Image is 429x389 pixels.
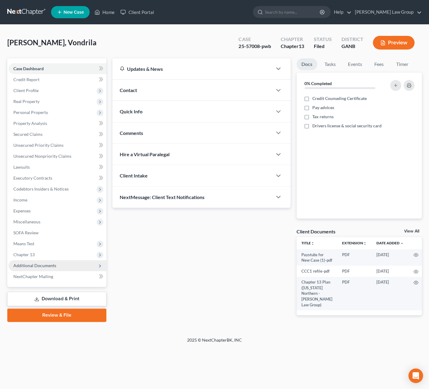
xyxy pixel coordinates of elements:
[314,43,331,50] div: Filed
[13,274,53,279] span: NextChapter Mailing
[13,164,30,170] span: Lawsuits
[320,58,341,70] a: Tasks
[9,271,106,282] a: NextChapter Mailing
[400,242,404,245] i: expand_more
[312,95,367,102] span: Credit Counseling Certificate
[341,36,363,43] div: District
[342,241,367,245] a: Extensionunfold_more
[9,129,106,140] a: Secured Claims
[9,74,106,85] a: Credit Report
[13,132,43,137] span: Secured Claims
[13,186,69,191] span: Codebtors Insiders & Notices
[120,151,170,157] span: Hire a Virtual Paralegal
[312,123,382,129] span: Drivers license & social security card
[297,228,335,235] div: Client Documents
[376,241,404,245] a: Date Added expand_more
[352,7,421,18] a: [PERSON_NAME] Law Group
[13,110,48,115] span: Personal Property
[372,249,409,266] td: [DATE]
[120,66,265,72] div: Updates & News
[239,36,271,43] div: Case
[120,194,204,200] span: NextMessage: Client Text Notifications
[120,108,142,114] span: Quick Info
[117,7,157,18] a: Client Portal
[13,88,39,93] span: Client Profile
[7,292,106,306] a: Download & Print
[239,43,271,50] div: 25-57008-pwb
[301,241,314,245] a: Titleunfold_more
[13,252,35,257] span: Chapter 13
[13,230,39,235] span: SOFA Review
[13,197,27,202] span: Income
[298,43,304,49] span: 13
[372,277,409,310] td: [DATE]
[343,58,367,70] a: Events
[13,66,44,71] span: Case Dashboard
[312,114,334,120] span: Tax returns
[13,208,31,213] span: Expenses
[13,153,71,159] span: Unsecured Nonpriority Claims
[41,337,388,348] div: 2025 © NextChapterBK, INC
[372,266,409,277] td: [DATE]
[13,263,56,268] span: Additional Documents
[265,6,321,18] input: Search by name...
[337,266,372,277] td: PDF
[280,36,304,43] div: Chapter
[13,241,34,246] span: Means Test
[341,43,363,50] div: GANB
[297,266,337,277] td: CCC1 refile-pdf
[13,143,63,148] span: Unsecured Priority Claims
[408,368,423,383] div: Open Intercom Messenger
[7,38,97,47] span: [PERSON_NAME], Vondrila
[9,118,106,129] a: Property Analysis
[120,130,143,136] span: Comments
[9,173,106,184] a: Executory Contracts
[13,175,52,181] span: Executory Contracts
[404,229,419,233] a: View All
[297,58,317,70] a: Docs
[391,58,413,70] a: Timer
[331,7,351,18] a: Help
[369,58,389,70] a: Fees
[13,219,40,224] span: Miscellaneous
[312,105,334,111] span: Pay advices
[297,249,337,266] td: Paystubs for New Case (1)-pdf
[280,43,304,50] div: Chapter
[9,227,106,238] a: SOFA Review
[13,77,39,82] span: Credit Report
[297,277,337,310] td: Chapter 13 Plan ([US_STATE] Northern - [PERSON_NAME] Law Group)
[63,10,84,15] span: New Case
[9,140,106,151] a: Unsecured Priority Claims
[311,242,314,245] i: unfold_more
[120,173,148,178] span: Client Intake
[9,162,106,173] a: Lawsuits
[373,36,414,50] button: Preview
[7,308,106,322] a: Review & File
[91,7,117,18] a: Home
[304,81,332,86] strong: 0% Completed
[9,151,106,162] a: Unsecured Nonpriority Claims
[337,249,372,266] td: PDF
[13,99,39,104] span: Real Property
[337,277,372,310] td: PDF
[13,121,47,126] span: Property Analysis
[120,87,137,93] span: Contact
[314,36,331,43] div: Status
[363,242,367,245] i: unfold_more
[9,63,106,74] a: Case Dashboard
